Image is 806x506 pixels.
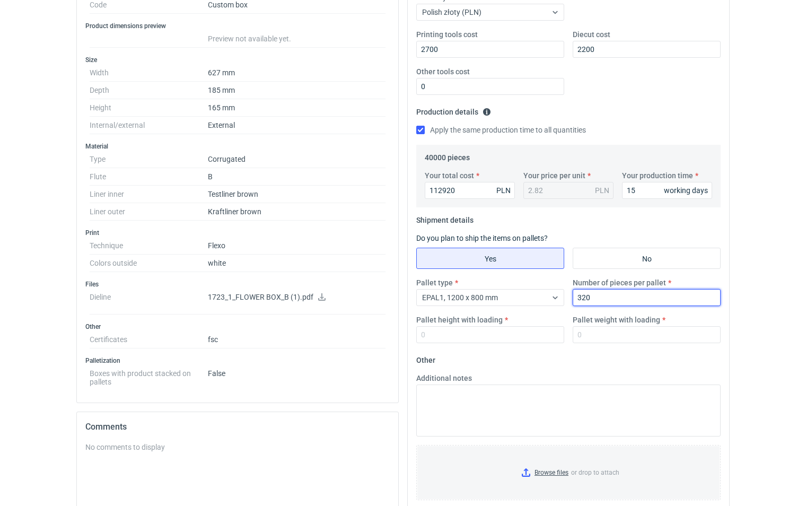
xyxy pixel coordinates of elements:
div: PLN [595,185,609,196]
dd: 627 mm [208,64,386,82]
dt: Colors outside [90,255,208,272]
dt: Type [90,151,208,168]
label: Apply the same production time to all quantities [416,125,586,135]
label: Diecut cost [573,29,610,40]
input: 0 [573,289,721,306]
legend: 40000 pieces [425,149,470,162]
label: Printing tools cost [416,29,478,40]
label: Pallet weight with loading [573,315,660,325]
label: Pallet height with loading [416,315,503,325]
input: 0 [416,41,564,58]
dd: Corrugated [208,151,386,168]
dd: False [208,365,386,386]
dd: white [208,255,386,272]
legend: Production details [416,103,491,116]
h3: Size [85,56,390,64]
dt: Width [90,64,208,82]
input: 0 [573,41,721,58]
h2: Comments [85,421,390,433]
p: 1723_1_FLOWER BOX_B (1).pdf [208,293,386,302]
dd: Testliner brown [208,186,386,203]
h3: Other [85,322,390,331]
legend: Other [416,352,435,364]
dd: B [208,168,386,186]
dt: Certificates [90,331,208,348]
dt: Technique [90,237,208,255]
input: 0 [416,326,564,343]
dt: Liner outer [90,203,208,221]
dt: Internal/external [90,117,208,134]
label: Additional notes [416,373,472,383]
span: Polish złoty (PLN) [422,8,481,16]
label: Yes [416,248,564,269]
dd: Flexo [208,237,386,255]
input: 0 [622,182,712,199]
dd: External [208,117,386,134]
h3: Material [85,142,390,151]
dt: Liner inner [90,186,208,203]
span: EPAL1, 1200 x 800 mm [422,293,498,302]
h3: Palletization [85,356,390,365]
input: 0 [416,78,564,95]
label: Number of pieces per pallet [573,277,666,288]
label: No [573,248,721,269]
label: or drop to attach [417,446,720,500]
dt: Flute [90,168,208,186]
label: Other tools cost [416,66,470,77]
div: PLN [496,185,511,196]
dd: fsc [208,331,386,348]
label: Your price per unit [523,170,585,181]
dd: 165 mm [208,99,386,117]
h3: Product dimensions preview [85,22,390,30]
h3: Print [85,229,390,237]
legend: Shipment details [416,212,474,224]
dd: Kraftliner brown [208,203,386,221]
label: Your total cost [425,170,474,181]
input: 0 [573,326,721,343]
dt: Height [90,99,208,117]
dt: Dieline [90,289,208,315]
span: Preview not available yet. [208,34,291,43]
div: working days [664,185,708,196]
dt: Depth [90,82,208,99]
dt: Boxes with product stacked on pallets [90,365,208,386]
div: No comments to display [85,442,390,452]
label: Do you plan to ship the items on pallets? [416,234,548,242]
input: 0 [425,182,515,199]
label: Your production time [622,170,693,181]
dd: 185 mm [208,82,386,99]
label: Pallet type [416,277,453,288]
h3: Files [85,280,390,289]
